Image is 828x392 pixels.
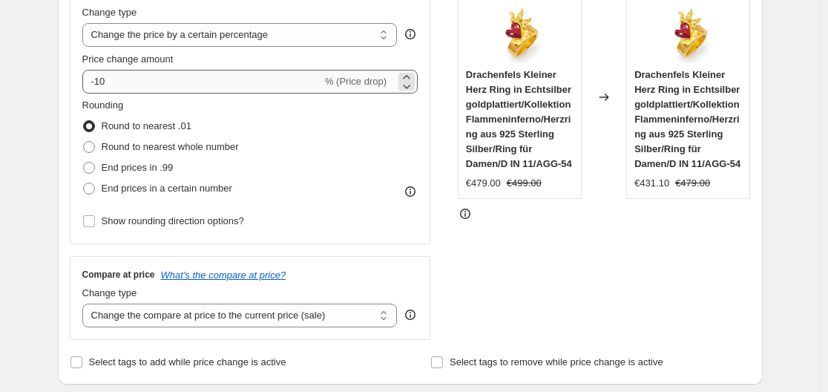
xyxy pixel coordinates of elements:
span: Round to nearest .01 [102,120,191,131]
button: What's the compare at price? [161,269,286,281]
span: Drachenfels Kleiner Herz Ring in Echtsilber goldplattiert/Kollektion Flammeninferno/Herzring aus ... [466,69,572,169]
h3: Compare at price [82,269,155,281]
span: Rounding [82,99,124,111]
span: End prices in a certain number [102,183,232,194]
span: Price change amount [82,53,174,65]
span: Drachenfels Kleiner Herz Ring in Echtsilber goldplattiert/Kollektion Flammeninferno/Herzring aus ... [634,69,740,169]
span: Round to nearest whole number [102,141,239,152]
img: 51FXAGK28PL_80x.jpg [659,4,718,63]
span: Change type [82,287,137,298]
strike: €479.00 [675,176,710,191]
div: help [403,27,418,42]
div: €431.10 [634,176,669,191]
span: Select tags to add while price change is active [89,356,286,367]
input: -15 [82,70,322,94]
span: Change type [82,7,137,18]
img: 51FXAGK28PL_80x.jpg [490,4,549,63]
span: Show rounding direction options? [102,215,244,226]
strike: €499.00 [507,176,542,191]
div: help [403,307,418,322]
div: €479.00 [466,176,501,191]
span: End prices in .99 [102,162,174,173]
span: % (Price drop) [325,76,387,87]
span: Select tags to remove while price change is active [450,356,663,367]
